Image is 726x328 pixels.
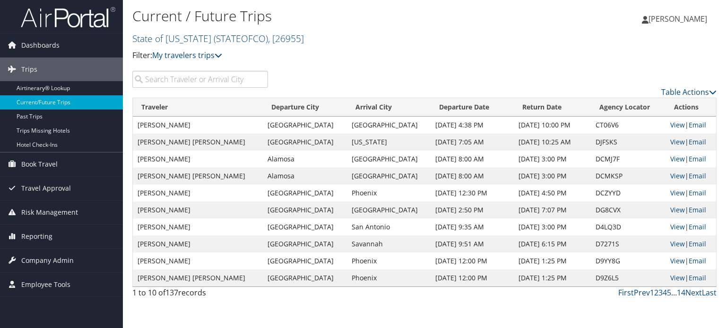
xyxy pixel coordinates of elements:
[665,235,716,252] td: |
[132,32,304,45] a: State of [US_STATE]
[514,252,591,269] td: [DATE] 1:25 PM
[132,6,522,26] h1: Current / Future Trips
[347,202,431,219] td: [GEOGRAPHIC_DATA]
[650,287,654,298] a: 1
[133,134,263,151] td: [PERSON_NAME] [PERSON_NAME]
[431,202,513,219] td: [DATE] 2:50 PM
[671,287,677,298] span: …
[21,152,58,176] span: Book Travel
[670,256,685,265] a: View
[514,202,591,219] td: [DATE] 7:07 PM
[654,287,658,298] a: 2
[431,219,513,235] td: [DATE] 9:35 AM
[431,151,513,168] td: [DATE] 8:00 AM
[665,98,716,117] th: Actions
[263,151,347,168] td: Alamosa
[670,120,685,129] a: View
[263,269,347,286] td: [GEOGRAPHIC_DATA]
[689,154,706,163] a: Email
[514,134,591,151] td: [DATE] 10:25 AM
[648,14,707,24] span: [PERSON_NAME]
[591,185,666,202] td: DCZYYD
[263,168,347,185] td: Alamosa
[665,117,716,134] td: |
[152,50,222,60] a: My travelers trips
[665,168,716,185] td: |
[591,168,666,185] td: DCMKSP
[347,117,431,134] td: [GEOGRAPHIC_DATA]
[133,98,263,117] th: Traveler: activate to sort column ascending
[591,269,666,286] td: D9Z6L5
[431,117,513,134] td: [DATE] 4:38 PM
[347,269,431,286] td: Phoenix
[689,239,706,248] a: Email
[133,202,263,219] td: [PERSON_NAME]
[268,32,304,45] span: , [ 26955 ]
[21,6,115,28] img: airportal-logo.png
[665,185,716,202] td: |
[670,171,685,180] a: View
[661,87,717,97] a: Table Actions
[670,273,685,282] a: View
[263,117,347,134] td: [GEOGRAPHIC_DATA]
[133,219,263,235] td: [PERSON_NAME]
[663,287,667,298] a: 4
[214,32,268,45] span: ( STATEOFCO )
[431,269,513,286] td: [DATE] 12:00 PM
[689,137,706,146] a: Email
[634,287,650,298] a: Prev
[514,269,591,286] td: [DATE] 1:25 PM
[347,252,431,269] td: Phoenix
[591,252,666,269] td: D9YY8G
[665,269,716,286] td: |
[665,219,716,235] td: |
[591,219,666,235] td: D4LQ3D
[133,235,263,252] td: [PERSON_NAME]
[263,202,347,219] td: [GEOGRAPHIC_DATA]
[132,71,268,88] input: Search Traveler or Arrival City
[431,235,513,252] td: [DATE] 9:51 AM
[665,151,716,168] td: |
[670,205,685,214] a: View
[689,256,706,265] a: Email
[591,235,666,252] td: D7271S
[689,222,706,231] a: Email
[670,188,685,197] a: View
[133,117,263,134] td: [PERSON_NAME]
[347,185,431,202] td: Phoenix
[431,134,513,151] td: [DATE] 7:05 AM
[670,239,685,248] a: View
[514,185,591,202] td: [DATE] 4:50 PM
[642,5,717,33] a: [PERSON_NAME]
[133,168,263,185] td: [PERSON_NAME] [PERSON_NAME]
[21,273,70,296] span: Employee Tools
[677,287,685,298] a: 14
[514,168,591,185] td: [DATE] 3:00 PM
[670,154,685,163] a: View
[514,117,591,134] td: [DATE] 10:00 PM
[431,185,513,202] td: [DATE] 12:30 PM
[133,252,263,269] td: [PERSON_NAME]
[431,252,513,269] td: [DATE] 12:00 PM
[347,219,431,235] td: San Antonio
[702,287,717,298] a: Last
[21,201,78,224] span: Risk Management
[689,273,706,282] a: Email
[21,58,37,81] span: Trips
[165,287,178,298] span: 137
[133,269,263,286] td: [PERSON_NAME] [PERSON_NAME]
[689,171,706,180] a: Email
[670,137,685,146] a: View
[347,235,431,252] td: Savannah
[591,134,666,151] td: DJFSKS
[689,188,706,197] a: Email
[21,34,60,57] span: Dashboards
[591,151,666,168] td: DCMJ7F
[689,205,706,214] a: Email
[263,235,347,252] td: [GEOGRAPHIC_DATA]
[132,50,522,62] p: Filter:
[347,98,431,117] th: Arrival City: activate to sort column ascending
[665,202,716,219] td: |
[263,252,347,269] td: [GEOGRAPHIC_DATA]
[21,225,52,248] span: Reporting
